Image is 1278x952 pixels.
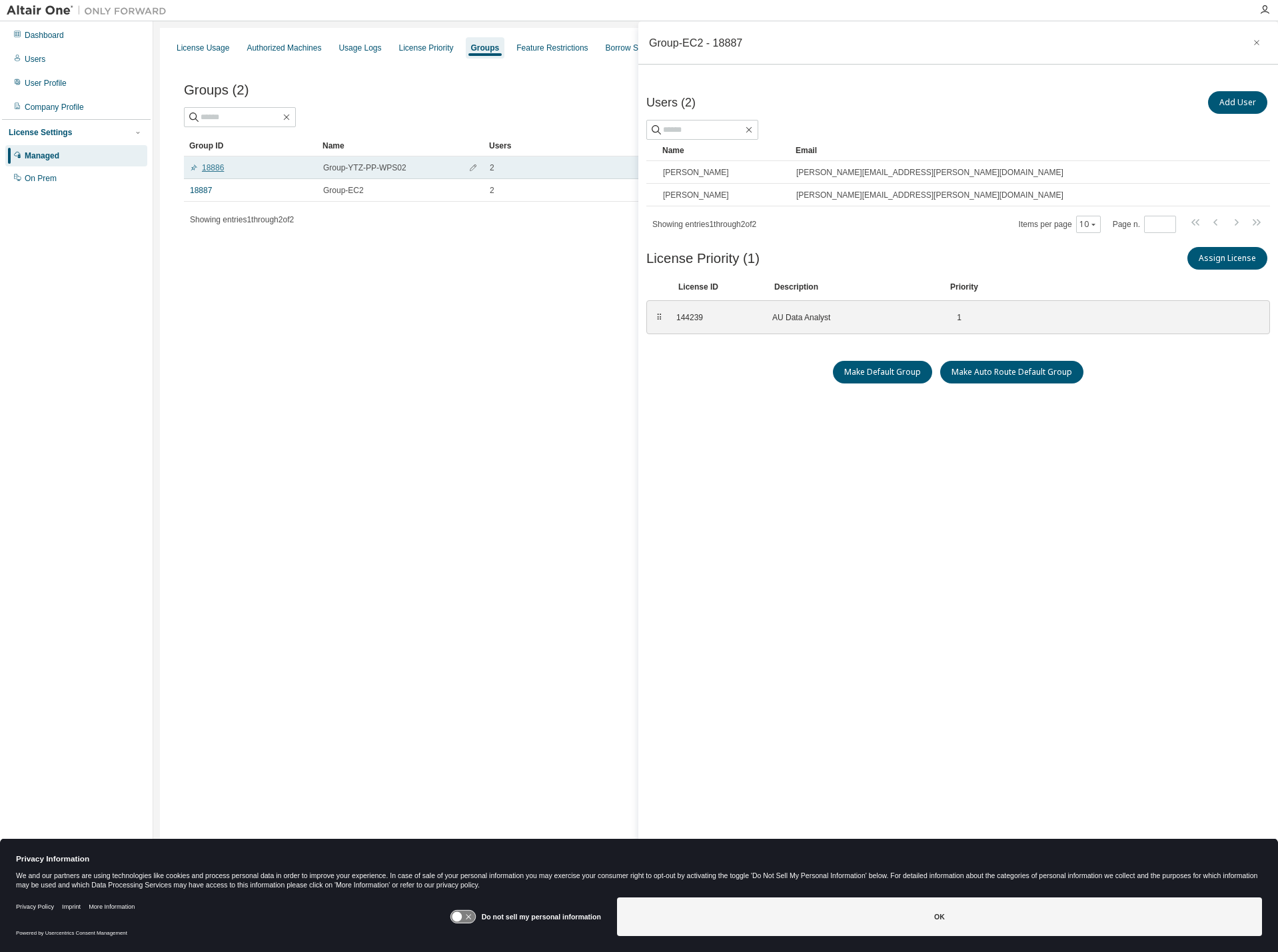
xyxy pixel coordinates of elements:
[189,135,312,156] div: Group ID
[471,43,500,53] div: Groups
[948,312,961,323] div: 1
[663,167,729,178] span: [PERSON_NAME]
[490,162,494,173] span: 2
[190,185,212,196] a: 18887
[796,167,1063,178] span: [PERSON_NAME][EMAIL_ADDRESS][PERSON_NAME][DOMAIN_NAME]
[323,185,364,196] span: Group-EC2
[25,102,84,113] div: Company Profile
[247,43,321,53] div: Authorized Machines
[678,282,758,292] div: License ID
[796,140,1243,161] div: Email
[177,43,229,53] div: License Usage
[655,312,663,323] div: ⠿
[516,43,588,53] div: Feature Restrictions
[490,185,494,196] span: 2
[9,127,72,138] div: License Settings
[1079,219,1097,230] button: 10
[676,312,756,323] div: 144239
[25,30,64,41] div: Dashboard
[649,37,742,48] div: Group-EC2 - 18887
[1187,247,1267,270] button: Assign License
[25,150,59,161] div: Managed
[646,96,696,110] span: Users (2)
[489,135,1210,156] div: Users
[772,312,932,323] div: AU Data Analyst
[25,173,57,184] div: On Prem
[774,282,934,292] div: Description
[399,43,454,53] div: License Priority
[1113,216,1176,233] span: Page n.
[25,54,45,65] div: Users
[190,162,224,173] a: 18886
[1208,91,1267,114] button: Add User
[940,361,1083,383] button: Make Auto Route Default Group
[796,190,1063,200] span: [PERSON_NAME][EMAIL_ADDRESS][PERSON_NAME][DOMAIN_NAME]
[663,190,729,200] span: [PERSON_NAME]
[190,215,294,224] span: Showing entries 1 through 2 of 2
[662,140,785,161] div: Name
[184,83,249,98] span: Groups (2)
[25,78,67,89] div: User Profile
[338,43,381,53] div: Usage Logs
[652,220,756,229] span: Showing entries 1 through 2 of 2
[606,43,662,53] div: Borrow Settings
[1019,216,1101,233] span: Items per page
[323,162,406,173] span: Group-YTZ-PP-WPS02
[646,251,760,266] span: License Priority (1)
[950,282,978,292] div: Priority
[7,4,173,17] img: Altair One
[322,135,478,156] div: Name
[833,361,932,383] button: Make Default Group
